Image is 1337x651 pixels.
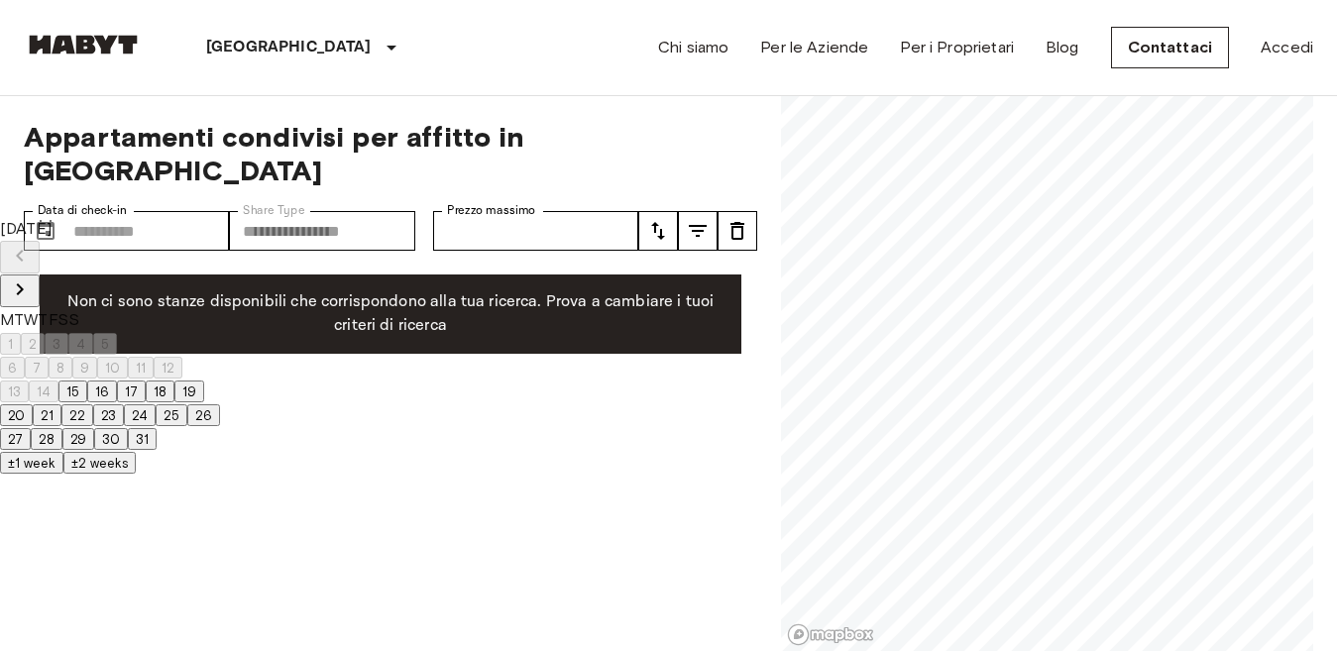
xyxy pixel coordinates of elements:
[33,404,61,426] button: 21
[787,623,874,646] a: Mapbox logo
[62,428,94,450] button: 29
[21,333,45,355] button: 2
[117,380,146,402] button: 17
[94,428,128,450] button: 30
[57,310,68,329] span: Saturday
[243,202,305,219] label: Share Type
[49,310,57,329] span: Friday
[678,211,718,251] button: tune
[1261,36,1313,59] a: Accedi
[154,357,182,379] button: 12
[38,202,127,219] label: Data di check-in
[56,290,725,338] p: Non ci sono stanze disponibili che corrispondono alla tua ricerca. Prova a cambiare i tuoi criter...
[900,36,1014,59] a: Per i Proprietari
[174,380,204,402] button: 19
[1046,36,1079,59] a: Blog
[658,36,728,59] a: Chi siamo
[63,452,136,474] button: ±2 weeks
[87,380,117,402] button: 16
[58,380,87,402] button: 15
[38,310,48,329] span: Thursday
[24,120,757,187] span: Appartamenti condivisi per affitto in [GEOGRAPHIC_DATA]
[447,202,535,219] label: Prezzo massimo
[93,404,124,426] button: 23
[1111,27,1230,68] a: Contattaci
[128,428,157,450] button: 31
[124,404,156,426] button: 24
[25,357,49,379] button: 7
[128,357,154,379] button: 11
[718,211,757,251] button: tune
[97,357,128,379] button: 10
[638,211,678,251] button: tune
[93,333,117,355] button: 5
[72,357,97,379] button: 9
[31,428,62,450] button: 28
[29,380,58,402] button: 14
[24,310,38,329] span: Wednesday
[760,36,868,59] a: Per le Aziende
[68,310,79,329] span: Sunday
[156,404,187,426] button: 25
[24,35,143,54] img: Habyt
[146,380,174,402] button: 18
[49,357,72,379] button: 8
[187,404,220,426] button: 26
[14,310,24,329] span: Tuesday
[68,333,93,355] button: 4
[61,404,93,426] button: 22
[45,333,68,355] button: 3
[206,36,372,59] p: [GEOGRAPHIC_DATA]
